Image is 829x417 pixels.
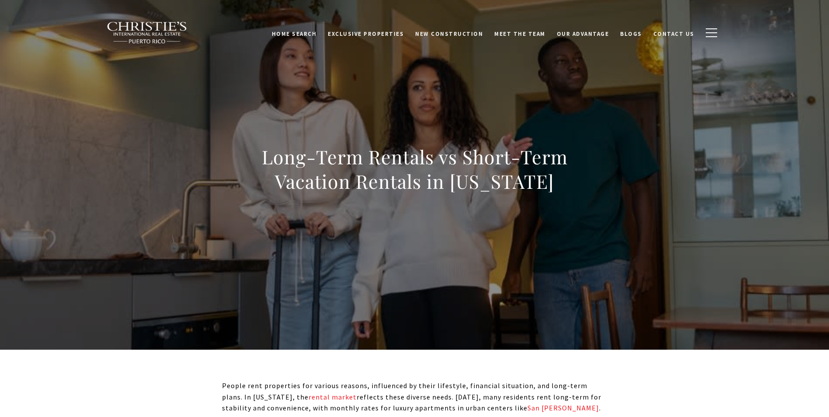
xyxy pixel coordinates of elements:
span: Contact Us [653,28,694,36]
span: Exclusive Properties [328,28,404,36]
a: Home Search [266,24,323,41]
a: Exclusive Properties [322,24,409,41]
span: New Construction [415,28,483,36]
a: San [PERSON_NAME] [527,403,599,412]
a: Blogs [614,24,648,41]
span: Our Advantage [557,28,609,36]
a: New Construction [409,24,489,41]
h1: Long-Term Rentals vs Short-Term Vacation Rentals in [US_STATE] [222,145,607,194]
span: Blogs [620,28,642,36]
img: Christie's International Real Estate black text logo [107,21,188,44]
a: rental market [309,393,357,401]
a: Meet the Team [489,24,551,41]
a: Our Advantage [551,24,615,41]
